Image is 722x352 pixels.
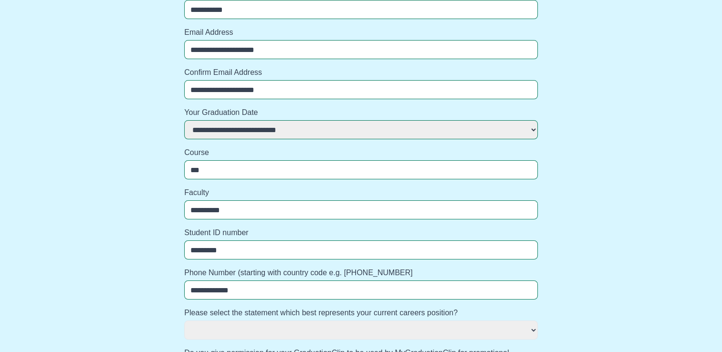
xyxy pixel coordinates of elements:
[184,227,538,238] label: Student ID number
[184,267,538,279] label: Phone Number (starting with country code e.g. [PHONE_NUMBER]
[184,187,538,198] label: Faculty
[184,107,538,118] label: Your Graduation Date
[184,67,538,78] label: Confirm Email Address
[184,307,538,319] label: Please select the statement which best represents your current careers position?
[184,147,538,158] label: Course
[184,27,538,38] label: Email Address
